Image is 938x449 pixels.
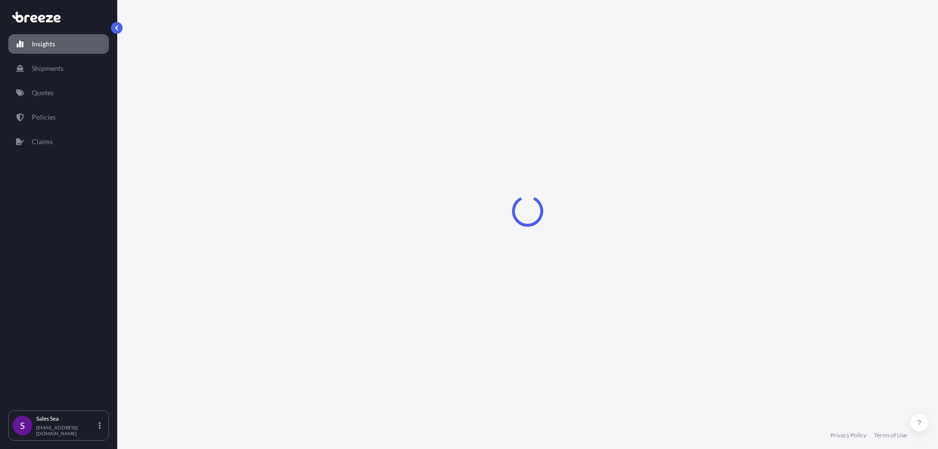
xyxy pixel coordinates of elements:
[8,59,109,78] a: Shipments
[32,88,54,98] p: Quotes
[8,83,109,103] a: Quotes
[874,431,907,439] a: Terms of Use
[36,425,97,436] p: [EMAIL_ADDRESS][DOMAIN_NAME]
[20,421,25,430] span: S
[831,431,866,439] a: Privacy Policy
[32,39,55,49] p: Insights
[32,137,53,147] p: Claims
[8,34,109,54] a: Insights
[36,415,97,423] p: Sales Sea
[8,107,109,127] a: Policies
[32,112,56,122] p: Policies
[8,132,109,151] a: Claims
[32,64,64,73] p: Shipments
